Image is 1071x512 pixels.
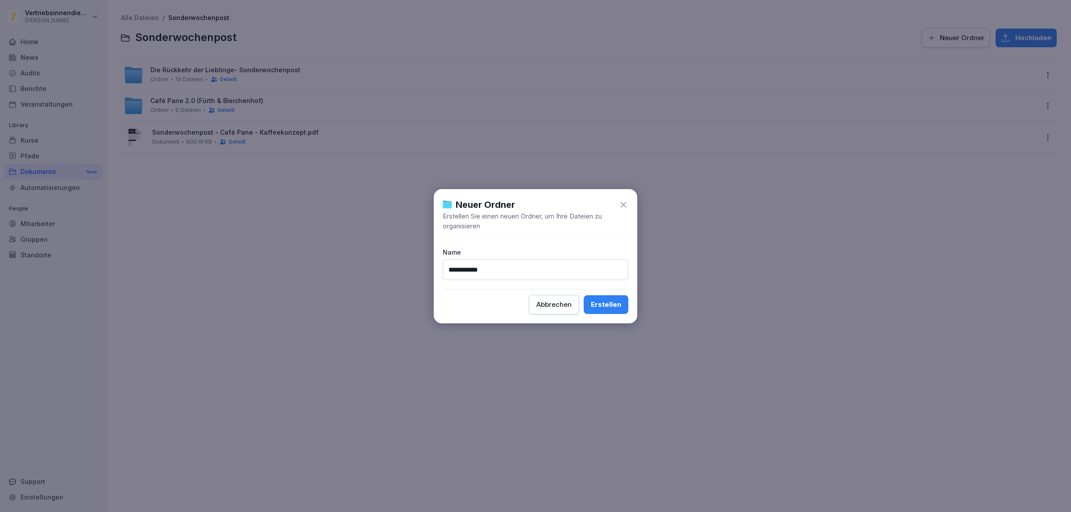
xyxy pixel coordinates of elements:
[584,295,628,314] button: Erstellen
[443,248,628,257] p: Name
[591,300,621,310] div: Erstellen
[456,198,515,211] h1: Neuer Ordner
[443,211,628,231] p: Erstellen Sie einen neuen Ordner, um Ihre Dateien zu organisieren
[529,295,579,314] button: Abbrechen
[536,300,572,310] div: Abbrechen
